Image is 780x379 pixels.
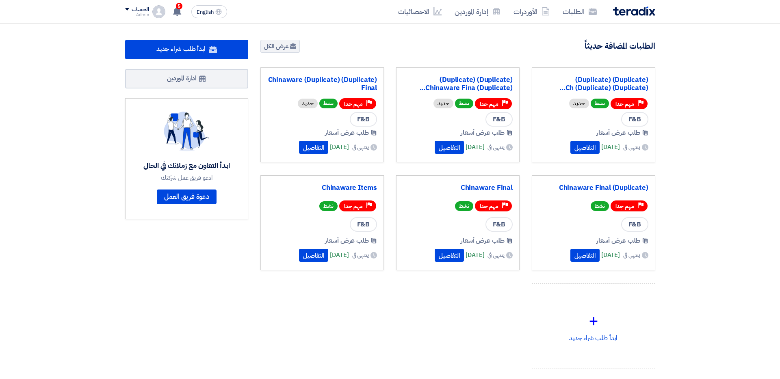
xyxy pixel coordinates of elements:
a: الاحصائيات [392,2,448,21]
span: [DATE] [601,142,620,152]
span: مهم جدا [480,202,498,210]
div: + [539,309,648,333]
h4: الطلبات المضافة حديثاً [585,41,655,51]
span: [DATE] [330,250,349,260]
span: [DATE] [466,250,484,260]
div: الحساب [132,6,149,13]
a: Chinaware Final [403,184,513,192]
button: التفاصيل [570,249,600,262]
span: F&B [621,112,648,127]
span: مهم جدا [344,100,363,108]
a: (Duplicate) (Duplicate) (Duplicate) (Duplicate) Ch... [539,76,648,92]
a: دعوة فريق العمل [157,189,217,204]
span: F&B [485,112,513,127]
span: نشط [319,99,338,108]
button: التفاصيل [299,249,328,262]
a: إدارة الموردين [448,2,507,21]
a: Chinaware Items [267,184,377,192]
img: Teradix logo [613,6,655,16]
span: ينتهي في [623,251,640,259]
img: invite_your_team.svg [164,112,209,151]
button: التفاصيل [435,141,464,154]
span: ينتهي في [352,251,369,259]
span: مهم جدا [480,100,498,108]
button: English [191,5,227,18]
span: طلب عرض أسعار [325,236,369,245]
span: نشط [591,99,609,108]
span: [DATE] [466,142,484,152]
a: الأوردرات [507,2,556,21]
div: ابدأ التعاون مع زملائك في الحال [143,161,230,170]
span: نشط [455,201,473,211]
span: نشط [455,99,473,108]
span: ينتهي في [623,143,640,151]
span: ينتهي في [352,143,369,151]
a: عرض الكل [260,40,300,53]
span: نشط [319,201,338,211]
a: ادارة الموردين [125,69,249,88]
span: طلب عرض أسعار [461,128,505,138]
span: طلب عرض أسعار [596,236,640,245]
div: جديد [433,99,453,108]
span: F&B [350,112,377,127]
div: جديد [298,99,318,108]
a: (Duplicate) (Duplicate) Chinaware Final [267,76,377,92]
span: [DATE] [601,250,620,260]
span: ابدأ طلب شراء جديد [156,44,206,54]
img: profile_test.png [152,5,165,18]
span: F&B [485,217,513,232]
button: التفاصيل [435,249,464,262]
span: F&B [350,217,377,232]
div: ادعو فريق عمل شركتك [143,174,230,181]
span: 5 [176,3,182,9]
div: ابدأ طلب شراء جديد [539,290,648,362]
span: طلب عرض أسعار [461,236,505,245]
span: طلب عرض أسعار [596,128,640,138]
span: English [197,9,214,15]
span: [DATE] [330,142,349,152]
span: مهم جدا [615,202,634,210]
a: (Duplicate) Chinaware Final [539,184,648,192]
div: جديد [569,99,589,108]
button: التفاصيل [570,141,600,154]
span: مهم جدا [344,202,363,210]
span: مهم جدا [615,100,634,108]
span: نشط [591,201,609,211]
div: Admin [125,13,149,17]
span: ينتهي في [487,143,504,151]
button: التفاصيل [299,141,328,154]
span: طلب عرض أسعار [325,128,369,138]
a: (Duplicate) (Duplicate) (Duplicate) Chinaware Fina... [403,76,513,92]
span: F&B [621,217,648,232]
span: ينتهي في [487,251,504,259]
a: الطلبات [556,2,603,21]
